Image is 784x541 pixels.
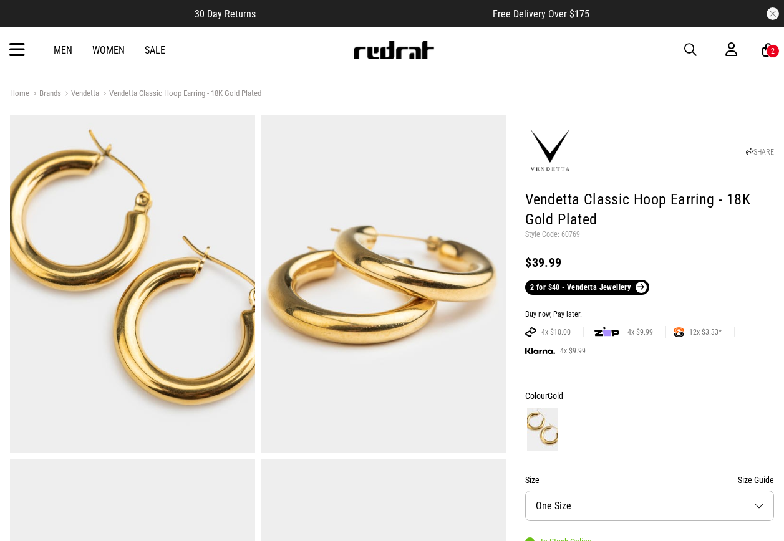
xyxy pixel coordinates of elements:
[684,327,727,337] span: 12x $3.33*
[525,491,774,521] button: One Size
[525,230,774,240] p: Style Code: 60769
[54,44,72,56] a: Men
[61,89,99,100] a: Vendetta
[762,44,774,57] a: 2
[99,89,261,100] a: Vendetta Classic Hoop Earring - 18K Gold Plated
[771,47,775,55] div: 2
[622,327,658,337] span: 4x $9.99
[525,126,575,176] img: Vendetta
[555,346,591,356] span: 4x $9.99
[525,388,774,403] div: Colour
[536,500,571,512] span: One Size
[525,310,774,320] div: Buy now, Pay later.
[746,148,774,156] a: SHARE
[536,327,576,337] span: 4x $10.00
[145,44,165,56] a: Sale
[29,89,61,100] a: Brands
[525,255,774,270] div: $39.99
[10,115,255,453] img: Vendetta Classic Hoop Earring - 18k Gold Plated in Gold
[525,327,536,337] img: AFTERPAY
[525,348,555,355] img: KLARNA
[525,280,649,295] a: 2 for $40 - Vendetta Jewellery
[527,408,558,451] img: Gold
[493,8,589,20] span: Free Delivery Over $175
[352,41,435,59] img: Redrat logo
[195,8,256,20] span: 30 Day Returns
[674,327,684,337] img: SPLITPAY
[738,472,774,487] button: Size Guide
[594,326,619,338] img: zip
[548,391,563,401] span: Gold
[92,44,125,56] a: Women
[10,89,29,98] a: Home
[525,472,774,487] div: Size
[525,190,774,230] h1: Vendetta Classic Hoop Earring - 18K Gold Plated
[281,7,468,20] iframe: Customer reviews powered by Trustpilot
[261,115,506,453] img: Vendetta Classic Hoop Earring - 18k Gold Plated in Gold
